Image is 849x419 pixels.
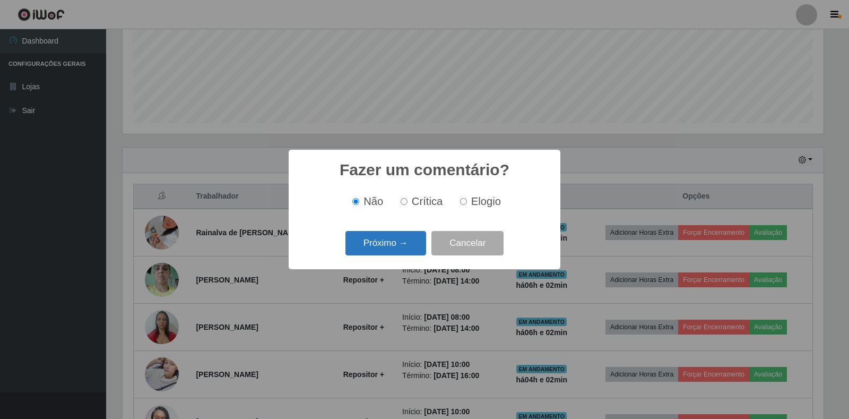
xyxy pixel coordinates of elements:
[363,195,383,207] span: Não
[460,198,467,205] input: Elogio
[412,195,443,207] span: Crítica
[401,198,408,205] input: Crítica
[345,231,426,256] button: Próximo →
[471,195,501,207] span: Elogio
[340,160,509,179] h2: Fazer um comentário?
[352,198,359,205] input: Não
[431,231,504,256] button: Cancelar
